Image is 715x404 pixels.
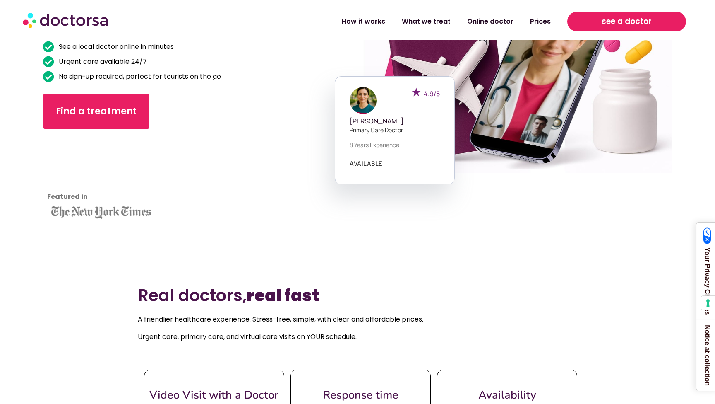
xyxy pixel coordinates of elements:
[323,387,398,403] span: Response time
[247,284,319,307] b: real fast
[47,141,122,203] iframe: Customer reviews powered by Trustpilot
[478,387,536,403] span: Availability
[522,12,559,31] a: Prices
[138,331,578,343] p: Urgent care, primary care, and virtual care visits on YOUR schedule.
[56,105,137,118] span: Find a treatment
[186,12,559,31] nav: Menu
[424,89,440,98] span: 4.9/5
[57,56,147,68] span: Urgent care available 24/7
[350,160,383,167] a: AVAILABLE
[567,12,686,31] a: see a doctor
[138,285,578,305] h2: Real doctors,
[334,12,393,31] a: How it works
[138,314,578,325] p: A friendlier healthcare experience. Stress-free, simple, with clear and affordable prices.
[350,140,440,149] p: 8 years experience
[47,192,88,201] strong: Featured in
[149,387,278,403] span: Video Visit with a Doctor
[350,160,383,167] span: AVAILABLE
[43,94,149,129] a: Find a treatment
[350,126,440,134] p: Primary care doctor
[459,12,522,31] a: Online doctor
[350,117,440,125] h5: [PERSON_NAME]
[57,41,174,53] span: See a local doctor online in minutes
[602,15,652,28] span: see a doctor
[701,296,715,310] button: Your consent preferences for tracking technologies
[393,12,459,31] a: What we treat
[57,71,221,82] span: No sign-up required, perfect for tourists on the go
